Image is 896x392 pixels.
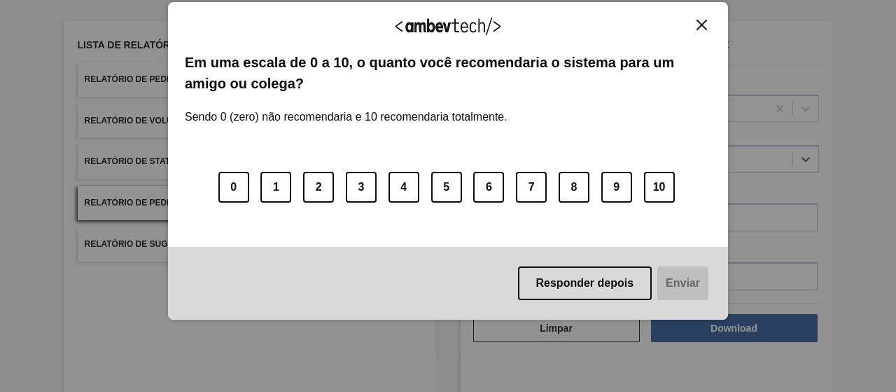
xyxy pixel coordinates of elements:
[185,52,711,95] label: Em uma escala de 0 a 10, o quanto você recomendaria o sistema para um amigo ou colega?
[431,172,462,203] button: 5
[696,20,707,30] img: Close
[644,172,675,203] button: 10
[388,172,419,203] button: 4
[516,172,547,203] button: 7
[346,172,377,203] button: 3
[692,19,711,31] button: Close
[303,172,334,203] button: 2
[395,18,500,35] img: Logo Ambevtech
[260,172,291,203] button: 1
[518,266,652,300] button: Responder depois
[218,172,249,203] button: 0
[473,172,504,203] button: 6
[185,94,507,123] label: Sendo 0 (zero) não recomendaria e 10 recomendaria totalmente.
[559,172,589,203] button: 8
[601,172,632,203] button: 9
